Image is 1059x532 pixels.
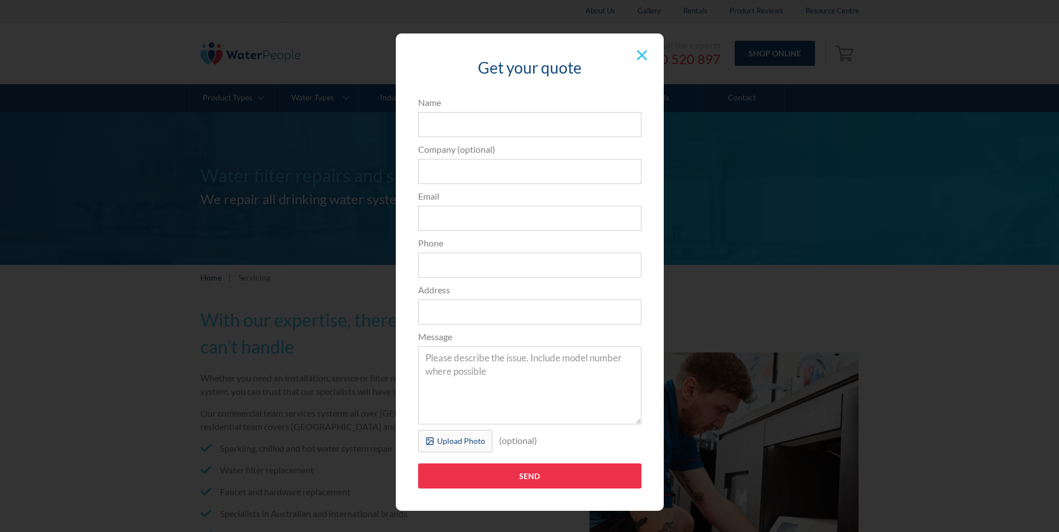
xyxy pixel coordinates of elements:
[437,435,485,447] div: Upload Photo
[492,430,544,451] div: (optional)
[418,56,641,79] h3: Get your quote
[418,236,641,250] label: Phone
[418,190,641,203] label: Email
[413,96,647,500] form: Popup Form Servicing
[418,96,641,109] label: Name
[418,143,641,156] label: Company (optional)
[418,330,641,344] label: Message
[418,463,641,489] input: Send
[418,283,641,297] label: Address
[418,430,492,452] label: Upload Photo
